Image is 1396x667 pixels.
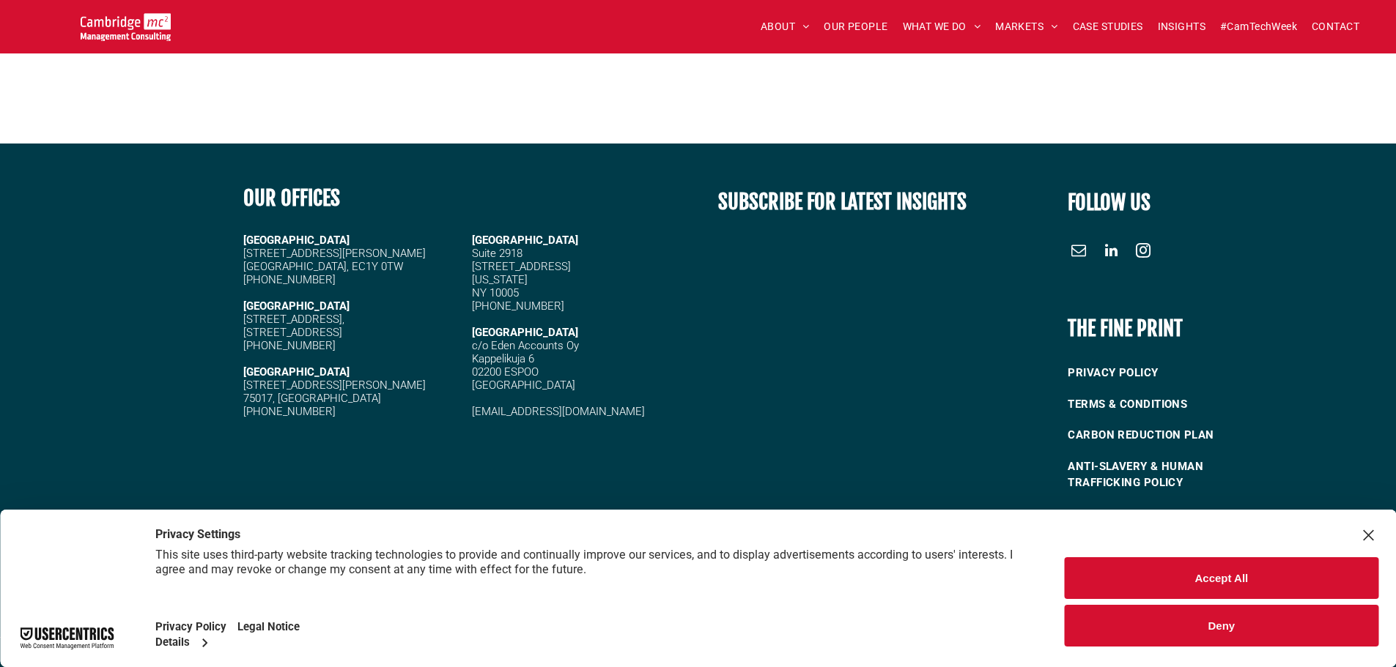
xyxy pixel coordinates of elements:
[1068,451,1267,499] a: ANTI-SLAVERY & HUMAN TRAFFICKING POLICY
[1213,15,1304,38] a: #CamTechWeek
[243,326,342,339] span: [STREET_ADDRESS]
[988,15,1065,38] a: MARKETS
[81,13,171,41] img: Cambridge MC Logo
[1068,190,1151,215] font: FOLLOW US
[243,299,350,313] strong: [GEOGRAPHIC_DATA]
[243,365,350,379] strong: [GEOGRAPHIC_DATA]
[1068,239,1090,265] a: email
[472,234,578,247] span: [GEOGRAPHIC_DATA]
[472,286,519,299] span: NY 10005
[816,15,895,38] a: OUR PEOPLE
[1100,239,1122,265] a: linkedin
[243,405,336,418] span: [PHONE_NUMBER]
[243,234,350,247] strong: [GEOGRAPHIC_DATA]
[243,185,340,211] b: OUR OFFICES
[1304,15,1367,38] a: CONTACT
[243,313,344,326] span: [STREET_ADDRESS],
[895,15,989,38] a: WHAT WE DO
[243,392,381,405] span: 75017, [GEOGRAPHIC_DATA]
[1132,239,1154,265] a: instagram
[1066,15,1151,38] a: CASE STUDIES
[243,273,336,286] span: [PHONE_NUMBER]
[1151,15,1213,38] a: INSIGHTS
[243,247,426,273] span: [STREET_ADDRESS][PERSON_NAME] [GEOGRAPHIC_DATA], EC1Y 0TW
[472,260,571,273] span: [STREET_ADDRESS]
[472,273,528,286] span: [US_STATE]
[1068,316,1183,341] b: THE FINE PRINT
[472,339,579,392] span: c/o Eden Accounts Oy Kappelikuja 6 02200 ESPOO [GEOGRAPHIC_DATA]
[472,405,645,418] a: [EMAIL_ADDRESS][DOMAIN_NAME]
[472,247,522,260] span: Suite 2918
[243,379,426,392] span: [STREET_ADDRESS][PERSON_NAME]
[753,15,817,38] a: ABOUT
[1068,389,1267,420] a: TERMS & CONDITIONS
[472,326,578,339] span: [GEOGRAPHIC_DATA]
[243,339,336,352] span: [PHONE_NUMBER]
[1068,420,1267,451] a: CARBON REDUCTION PLAN
[1068,357,1267,389] a: PRIVACY POLICY
[472,299,564,313] span: [PHONE_NUMBER]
